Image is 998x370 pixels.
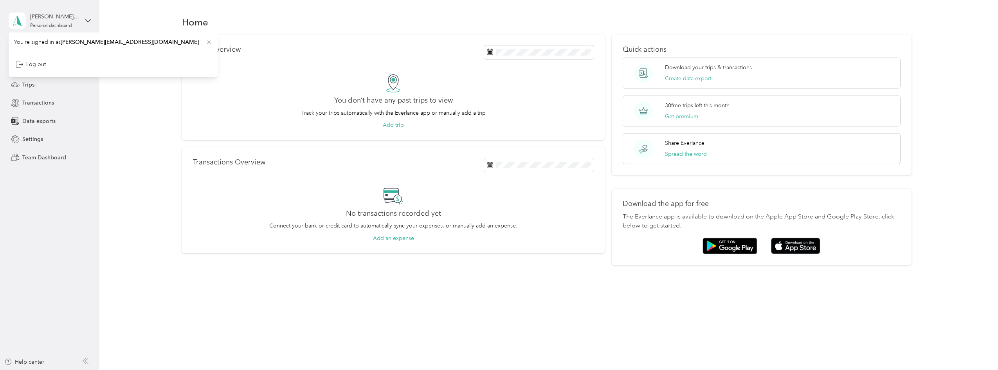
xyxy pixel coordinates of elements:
h1: Home [182,18,208,26]
img: Google play [703,238,757,254]
h2: No transactions recorded yet [346,209,441,218]
span: Transactions [22,99,54,107]
span: You’re signed in as [14,38,212,46]
p: Share Everlance [665,139,704,147]
p: Connect your bank or credit card to automatically sync your expenses, or manually add an expense. [269,222,517,230]
span: Settings [22,135,43,143]
div: [PERSON_NAME][EMAIL_ADDRESS][DOMAIN_NAME] [30,13,79,21]
p: Track your trips automatically with the Everlance app or manually add a trip [301,109,486,117]
span: Data exports [22,117,56,125]
button: Add an expense [373,234,414,242]
p: The Everlance app is available to download on the Apple App Store and Google Play Store, click be... [623,212,901,231]
p: Download the app for free [623,200,901,208]
p: Quick actions [623,45,901,54]
button: Create data export [665,74,712,83]
h2: You don’t have any past trips to view [334,96,453,105]
span: Team Dashboard [22,153,66,162]
div: Personal dashboard [30,23,72,28]
button: Add trip [383,121,404,129]
img: App store [771,238,820,254]
iframe: Everlance-gr Chat Button Frame [954,326,998,370]
button: Help center [4,358,44,366]
p: Transactions Overview [193,158,265,166]
p: Download your trips & transactions [665,63,752,72]
button: Spread the word [665,150,707,158]
div: Log out [16,60,46,69]
p: 30 free trips left this month [665,101,730,110]
button: Get premium [665,112,698,121]
span: Trips [22,81,34,89]
span: [PERSON_NAME][EMAIL_ADDRESS][DOMAIN_NAME] [61,39,199,45]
